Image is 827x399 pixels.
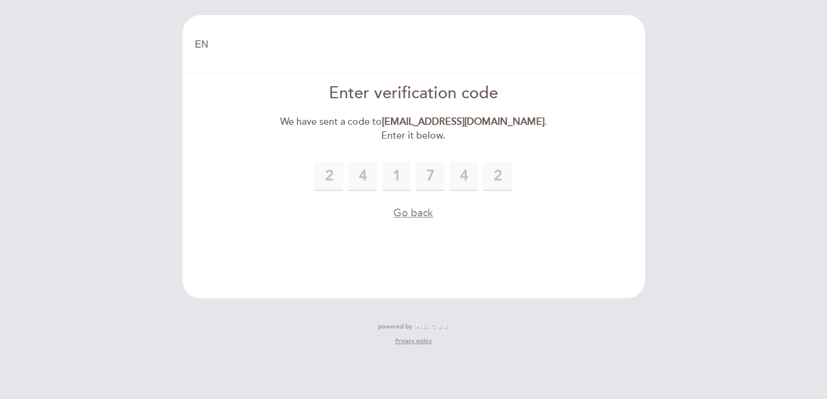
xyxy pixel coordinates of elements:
[348,162,377,191] input: 0
[415,324,449,330] img: MEITRE
[393,206,433,221] button: Go back
[275,82,552,105] div: Enter verification code
[314,162,343,191] input: 0
[382,116,545,128] strong: [EMAIL_ADDRESS][DOMAIN_NAME]
[483,162,512,191] input: 0
[378,322,449,331] a: powered by
[275,115,552,143] div: We have sent a code to . Enter it below.
[378,322,412,331] span: powered by
[449,162,478,191] input: 0
[416,162,445,191] input: 0
[382,162,411,191] input: 0
[395,337,432,345] a: Privacy policy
